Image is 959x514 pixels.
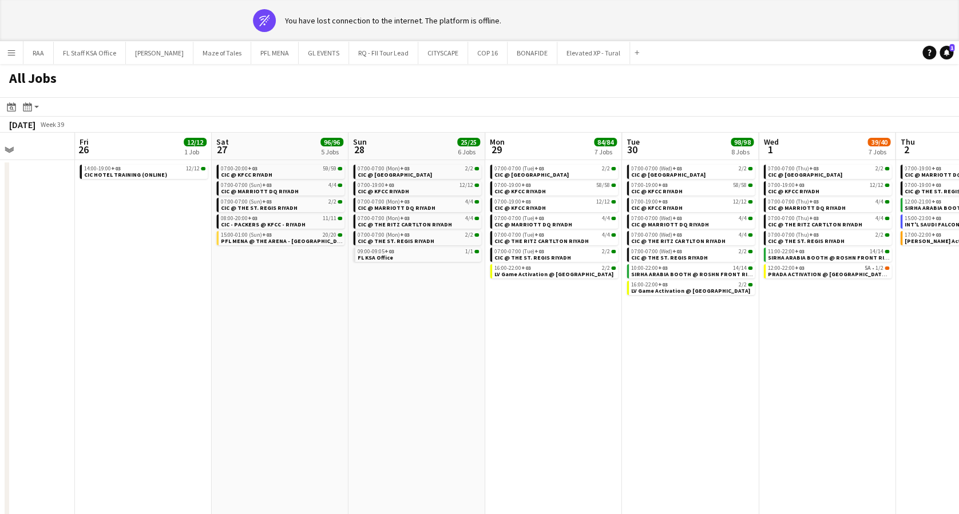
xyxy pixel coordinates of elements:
[768,182,805,188] span: 07:00-19:00
[763,165,891,181] div: 07:00-07:00 (Thu)+032/2CIC @ [GEOGRAPHIC_DATA]
[870,182,883,188] span: 12/12
[216,165,344,181] div: 07:00-20:00+0359/59CIC @ KFCC RIYADH
[885,200,889,204] span: 4/4
[602,232,610,238] span: 4/4
[748,217,752,220] span: 4/4
[905,182,941,188] span: 07:00-19:00
[78,143,89,156] span: 26
[602,265,610,271] span: 2/2
[328,182,336,188] span: 4/4
[494,181,616,194] a: 07:00-19:00+0358/58CIC @ KFCC RIYADH
[358,254,393,261] span: FL KSA Office
[221,182,272,188] span: 07:00-07:00 (Sun)
[627,214,755,231] div: 07:00-07:00 (Wed)+034/4CIC @ MARRIOTT DQ RIYADH
[328,199,336,205] span: 2/2
[490,198,618,214] div: 07:00-19:00+0312/12CIC @ KFCC RIYADH
[221,181,342,194] a: 07:00-07:00 (Sun)+034/4CIC @ MARRIOTT DQ RIYADH
[905,166,941,172] span: 07:00-19:00
[186,166,200,172] span: 12/12
[358,232,410,238] span: 07:00-07:00 (Mon)
[768,231,889,244] a: 07:00-07:00 (Thu)+032/2CIC @ THE ST. REGIS RIYADH
[768,216,819,221] span: 07:00-07:00 (Thu)
[768,204,846,212] span: CIC @ MARRIOTT DQ RIYADH
[385,248,394,255] span: +03
[494,182,531,188] span: 07:00-19:00
[627,248,755,264] div: 07:00-07:00 (Wed)+032/2CIC @ THE ST. REGIS RIYADH
[358,214,479,228] a: 07:00-07:00 (Mon)+034/4CIC @ THE RITZ CARTLTON RIYADH
[795,181,805,189] span: +03
[762,143,778,156] span: 1
[323,216,336,221] span: 11/11
[490,248,618,264] div: 07:00-07:00 (Tue)+032/2CIC @ THE ST. REGIS RIYADH
[631,204,683,212] span: CIC @ KFCC RIYADH
[23,42,54,64] button: RAA
[932,214,941,222] span: +03
[349,42,418,64] button: RQ - FII Tour Lead
[875,232,883,238] span: 2/2
[748,266,752,270] span: 14/14
[221,237,349,245] span: PFL MENA @ THE ARENA - RIYADH
[184,148,206,156] div: 1 Job
[809,198,819,205] span: +03
[631,214,752,228] a: 07:00-07:00 (Wed)+034/4CIC @ MARRIOTT DQ RIYADH
[221,198,342,211] a: 07:00-07:00 (Sun)+032/2CIC @ THE ST. REGIS RIYADH
[353,198,481,214] div: 07:00-07:00 (Mon)+034/4CIC @ MARRIOTT DQ RIYADH
[875,199,883,205] span: 4/4
[353,181,481,198] div: 07:00-19:00+0312/12CIC @ KFCC RIYADH
[631,199,668,205] span: 07:00-19:00
[596,199,610,205] span: 12/12
[215,143,229,156] span: 27
[338,217,342,220] span: 11/11
[216,198,344,214] div: 07:00-07:00 (Sun)+032/2CIC @ THE ST. REGIS RIYADH
[739,232,747,238] span: 4/4
[631,198,752,211] a: 07:00-19:00+0312/12CIC @ KFCC RIYADH
[400,165,410,172] span: +03
[739,249,747,254] span: 2/2
[474,167,479,170] span: 2/2
[80,165,208,181] div: 14:00-19:00+0312/12CIC HOTEL TRAINING (ONLINE)
[221,171,272,178] span: CIC @ KFCC RIYADH
[465,249,473,254] span: 1/1
[216,181,344,198] div: 07:00-07:00 (Sun)+034/4CIC @ MARRIOTT DQ RIYADH
[672,165,682,172] span: +03
[748,200,752,204] span: 12/12
[672,231,682,238] span: +03
[739,282,747,288] span: 2/2
[459,182,473,188] span: 12/12
[905,199,941,205] span: 12:00-21:00
[627,281,755,297] div: 16:00-22:00+032/2LV Game Activation @ [GEOGRAPHIC_DATA]
[611,200,616,204] span: 12/12
[763,214,891,231] div: 07:00-07:00 (Thu)+034/4CIC @ THE RITZ CARTLTON RIYADH
[262,181,272,189] span: +03
[602,216,610,221] span: 4/4
[358,199,410,205] span: 07:00-07:00 (Mon)
[748,283,752,286] span: 2/2
[658,181,668,189] span: +03
[768,198,889,211] a: 07:00-07:00 (Thu)+034/4CIC @ MARRIOTT DQ RIYADH
[353,248,481,264] div: 09:00-09:05+031/1FL KSA Office
[768,237,845,245] span: CIC @ THE ST. REGIS RIYADH
[885,184,889,187] span: 12/12
[358,221,452,228] span: CIC @ THE RITZ CARTLTON RIYADH
[490,264,618,281] div: 16:00-22:00+032/2LV Game Activation @ [GEOGRAPHIC_DATA]
[201,167,205,170] span: 12/12
[557,42,630,64] button: Elevated XP - Tural
[494,199,531,205] span: 07:00-19:00
[221,188,299,195] span: CIC @ MARRIOTT DQ RIYADH
[594,138,617,146] span: 84/84
[320,138,343,146] span: 96/96
[885,217,889,220] span: 4/4
[474,217,479,220] span: 4/4
[400,214,410,222] span: +03
[458,148,479,156] div: 6 Jobs
[631,221,709,228] span: CIC @ MARRIOTT DQ RIYADH
[611,184,616,187] span: 58/58
[221,204,298,212] span: CIC @ THE ST. REGIS RIYADH
[809,231,819,238] span: +03
[494,264,616,277] a: 16:00-22:00+032/2LV Game Activation @ [GEOGRAPHIC_DATA]
[768,171,842,178] span: CIC @ FOUR SEASONS HOTEL RIYADH
[631,265,668,271] span: 10:00-22:00
[9,119,35,130] div: [DATE]
[627,137,640,147] span: Tue
[521,198,531,205] span: +03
